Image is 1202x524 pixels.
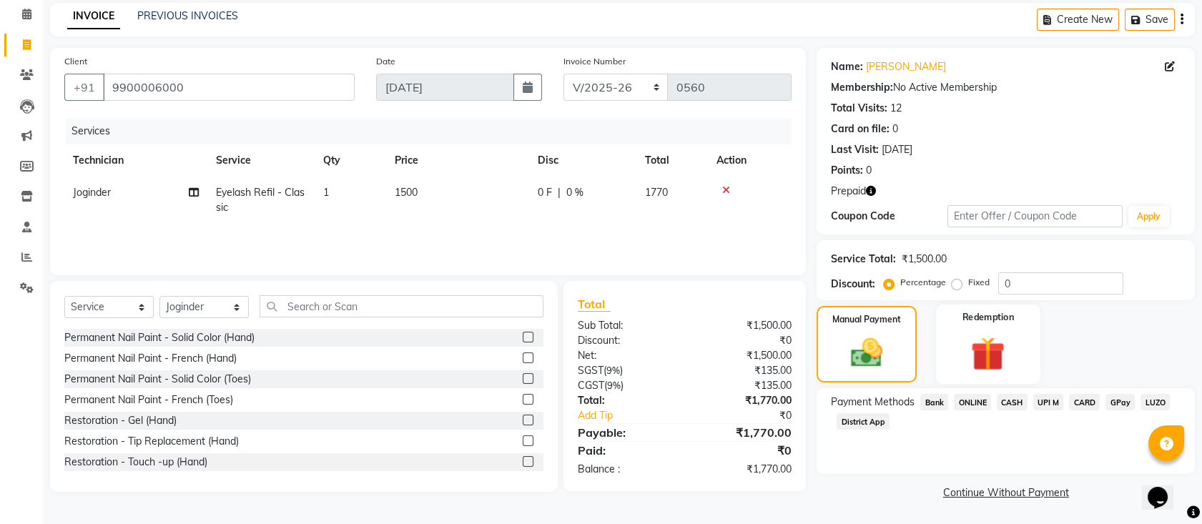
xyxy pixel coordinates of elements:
[831,184,866,199] span: Prepaid
[1125,9,1175,31] button: Save
[685,424,803,441] div: ₹1,770.00
[831,142,879,157] div: Last Visit:
[64,55,87,68] label: Client
[685,378,803,393] div: ₹135.00
[704,408,802,423] div: ₹0
[831,122,890,137] div: Card on file:
[831,80,1181,95] div: No Active Membership
[315,144,386,177] th: Qty
[137,9,238,22] a: PREVIOUS INVOICES
[567,363,685,378] div: ( )
[376,55,395,68] label: Date
[567,462,685,477] div: Balance :
[1033,394,1064,410] span: UPI M
[64,392,233,407] div: Permanent Nail Paint - French (Toes)
[567,333,685,348] div: Discount:
[64,351,237,366] div: Permanent Nail Paint - French (Hand)
[1037,9,1119,31] button: Create New
[685,348,803,363] div: ₹1,500.00
[831,209,947,224] div: Coupon Code
[685,318,803,333] div: ₹1,500.00
[103,74,355,101] input: Search by Name/Mobile/Email/Code
[567,318,685,333] div: Sub Total:
[64,434,239,449] div: Restoration - Tip Replacement (Hand)
[968,276,990,289] label: Fixed
[685,393,803,408] div: ₹1,770.00
[685,442,803,459] div: ₹0
[866,163,872,178] div: 0
[563,55,626,68] label: Invoice Number
[962,310,1014,324] label: Redemption
[567,393,685,408] div: Total:
[645,186,668,199] span: 1770
[64,413,177,428] div: Restoration - Gel (Hand)
[1142,467,1188,510] iframe: chat widget
[892,122,898,137] div: 0
[685,333,803,348] div: ₹0
[832,313,901,326] label: Manual Payment
[64,330,255,345] div: Permanent Nail Paint - Solid Color (Hand)
[64,372,251,387] div: Permanent Nail Paint - Solid Color (Toes)
[1105,394,1135,410] span: GPay
[578,364,604,377] span: SGST
[685,363,803,378] div: ₹135.00
[216,186,305,214] span: Eyelash Refil - Classic
[207,144,315,177] th: Service
[831,101,887,116] div: Total Visits:
[386,144,529,177] th: Price
[819,485,1192,500] a: Continue Without Payment
[578,379,604,392] span: CGST
[997,394,1028,410] span: CASH
[685,462,803,477] div: ₹1,770.00
[954,394,991,410] span: ONLINE
[538,185,552,200] span: 0 F
[260,295,543,317] input: Search or Scan
[64,144,207,177] th: Technician
[882,142,912,157] div: [DATE]
[578,297,611,312] span: Total
[708,144,792,177] th: Action
[831,252,896,267] div: Service Total:
[900,276,946,289] label: Percentage
[66,118,802,144] div: Services
[636,144,708,177] th: Total
[567,348,685,363] div: Net:
[558,185,561,200] span: |
[567,442,685,459] div: Paid:
[529,144,636,177] th: Disc
[902,252,947,267] div: ₹1,500.00
[920,394,948,410] span: Bank
[890,101,902,116] div: 12
[67,4,120,29] a: INVOICE
[831,395,915,410] span: Payment Methods
[64,455,207,470] div: Restoration - Touch -up (Hand)
[607,380,621,391] span: 9%
[831,163,863,178] div: Points:
[837,413,890,430] span: District App
[566,185,583,200] span: 0 %
[395,186,418,199] span: 1500
[947,205,1122,227] input: Enter Offer / Coupon Code
[323,186,329,199] span: 1
[841,335,892,371] img: _cash.svg
[1069,394,1100,410] span: CARD
[831,59,863,74] div: Name:
[831,277,875,292] div: Discount:
[960,332,1016,375] img: _gift.svg
[567,378,685,393] div: ( )
[567,408,704,423] a: Add Tip
[1141,394,1170,410] span: LUZO
[606,365,620,376] span: 9%
[567,424,685,441] div: Payable:
[73,186,111,199] span: Joginder
[1128,206,1169,227] button: Apply
[831,80,893,95] div: Membership:
[866,59,946,74] a: [PERSON_NAME]
[64,74,104,101] button: +91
